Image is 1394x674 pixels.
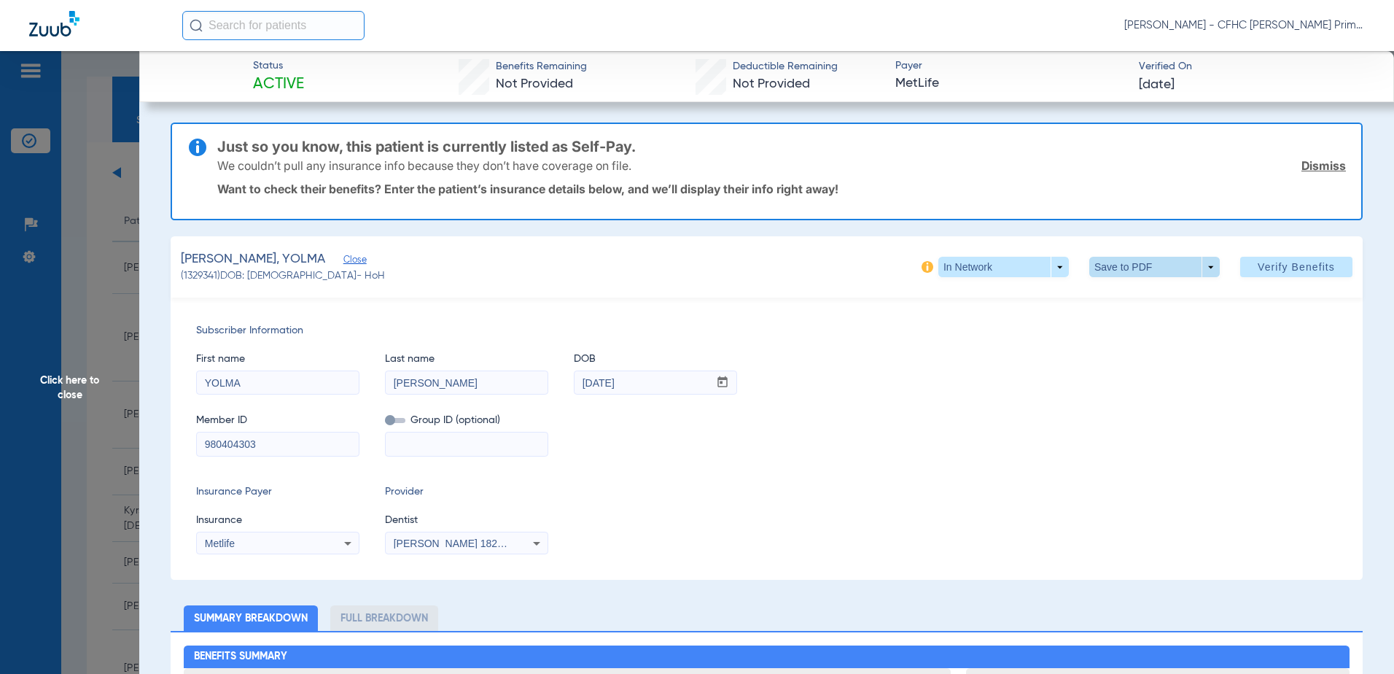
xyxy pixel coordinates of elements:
[574,352,737,367] span: DOB
[1089,257,1220,277] button: Save to PDF
[181,268,385,284] span: (1329341) DOB: [DEMOGRAPHIC_DATA] - HoH
[253,58,304,74] span: Status
[217,139,1346,154] h3: Just so you know, this patient is currently listed as Self-Pay.
[253,74,304,95] span: Active
[181,250,325,268] span: [PERSON_NAME], YOLMA
[1124,18,1365,33] span: [PERSON_NAME] - CFHC [PERSON_NAME] Primary Care Dental
[330,605,438,631] li: Full Breakdown
[1301,158,1346,173] a: Dismiss
[29,11,79,36] img: Zuub Logo
[190,19,203,32] img: Search Icon
[217,158,631,173] p: We couldn’t pull any insurance info because they don’t have coverage on file.
[385,413,548,428] span: Group ID (optional)
[189,139,206,156] img: info-icon
[184,605,318,631] li: Summary Breakdown
[196,484,359,500] span: Insurance Payer
[217,182,1346,196] p: Want to check their benefits? Enter the patient’s insurance details below, and we’ll display thei...
[938,257,1069,277] button: In Network
[182,11,365,40] input: Search for patients
[196,352,359,367] span: First name
[709,371,737,395] button: Open calendar
[1139,76,1175,94] span: [DATE]
[895,58,1126,74] span: Payer
[496,77,573,90] span: Not Provided
[496,59,587,74] span: Benefits Remaining
[385,352,548,367] span: Last name
[205,538,235,549] span: Metlife
[385,484,548,500] span: Provider
[1139,59,1370,74] span: Verified On
[733,77,810,90] span: Not Provided
[1258,261,1335,273] span: Verify Benefits
[343,255,357,268] span: Close
[895,74,1126,93] span: MetLife
[184,646,1350,669] h2: Benefits Summary
[394,538,537,549] span: [PERSON_NAME] 1821650375
[922,261,933,273] img: info-icon
[1240,257,1352,277] button: Verify Benefits
[1321,604,1394,674] iframe: Chat Widget
[196,413,359,428] span: Member ID
[385,513,548,528] span: Dentist
[196,513,359,528] span: Insurance
[196,323,1337,338] span: Subscriber Information
[733,59,838,74] span: Deductible Remaining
